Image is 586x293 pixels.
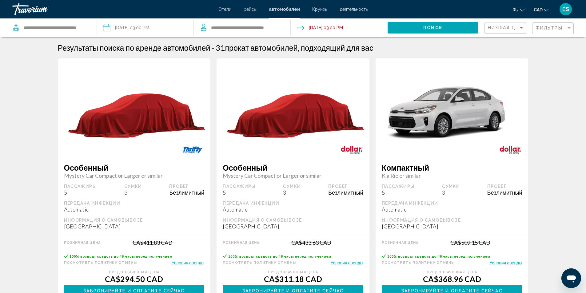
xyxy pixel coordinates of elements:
[291,239,331,246] div: CA$433.63 CAD
[558,3,574,16] button: User Menu
[223,241,259,245] div: Розничная цена
[534,5,548,14] button: Change currency
[64,163,205,172] span: Особенный
[312,7,328,12] a: Круизы
[244,7,257,12] a: рейсы
[512,5,524,14] button: Change language
[382,206,522,213] div: Automatic
[340,7,368,12] a: деятельность
[225,43,373,52] span: прокат автомобилей, подходящий для вас
[382,241,418,245] div: Розничная цена
[217,65,369,150] img: primary.png
[382,200,522,206] div: Передача инфекции
[169,189,204,196] div: Безлимитный
[64,241,101,245] div: Розничная цена
[58,43,210,52] h1: Результаты поиска по аренде автомобилей
[223,274,363,283] div: CA$311.18 CAD
[64,217,205,223] div: Информация о самовывозе
[58,65,211,150] img: primary.png
[382,184,415,189] div: Пассажиры
[442,184,460,189] div: Сумки
[12,3,212,15] a: Travorium
[382,217,522,223] div: Информация о самовывозе
[382,172,522,179] span: Kia Rio or similar
[512,7,519,12] span: ru
[64,260,137,266] button: Посмотреть политику отмены
[223,172,363,179] span: Mystery Car Compact or Larger or similar
[223,163,363,172] span: Особенный
[223,217,363,223] div: Информация о самовывозе
[133,239,173,246] div: CA$411.83 CAD
[532,22,574,35] button: Filter
[64,172,205,179] span: Mystery Car Compact or Larger or similar
[175,143,210,157] img: THRIFTY
[64,189,97,196] div: 5
[223,184,256,189] div: Пассажиры
[124,189,142,196] div: 3
[376,53,528,162] img: primary.png
[489,260,522,266] button: Условия аренды
[488,25,526,30] span: Низшая цена
[64,274,205,283] div: CA$294.50 CAD
[382,270,522,274] div: Предоплаченная цена
[223,206,363,213] div: Automatic
[70,254,173,258] span: 100% возврат средств до 48 часы перед получением
[382,260,455,266] button: Посмотреть политику отмены
[64,184,97,189] div: Пассажиры
[423,26,443,30] span: Поиск
[269,7,300,12] a: автомобилей
[64,200,205,206] div: Передача инфекции
[228,254,331,258] span: 100% возврат средств до 48 часы перед получением
[328,189,363,196] div: Безлимитный
[212,43,214,52] span: -
[64,206,205,213] div: Automatic
[283,189,301,196] div: 3
[223,223,363,230] div: [GEOGRAPHIC_DATA]
[536,26,563,30] span: Фильтры
[64,270,205,274] div: Предоплаченная цена
[387,254,490,258] span: 100% возврат средств до 48 часы перед получением
[388,22,478,33] button: Поиск
[103,18,149,37] button: Pickup date: Aug 29, 2025 03:00 PM
[382,189,415,196] div: 5
[382,163,522,172] span: Компактный
[487,189,522,196] div: Безлимитный
[442,189,460,196] div: 3
[382,274,522,283] div: CA$368.96 CAD
[487,184,522,189] div: Пробег
[64,223,205,230] div: [GEOGRAPHIC_DATA]
[328,184,363,189] div: Пробег
[223,260,296,266] button: Посмотреть политику отмены
[534,7,543,12] span: CAD
[382,223,522,230] div: [GEOGRAPHIC_DATA]
[283,184,301,189] div: Сумки
[297,18,343,37] button: Drop-off date: Sep 08, 2025 03:00 PM
[334,143,369,157] img: DOLLAR
[493,143,528,157] img: DOLLAR
[169,184,204,189] div: Пробег
[561,268,581,288] iframe: Button to launch messaging window
[223,200,363,206] div: Передача инфекции
[218,7,231,12] a: Отели
[172,260,204,266] button: Условия аренды
[450,239,490,246] div: CA$509.15 CAD
[216,43,373,52] h2: 31
[223,189,256,196] div: 5
[488,26,524,31] mat-select: Sort by
[562,6,569,12] span: ES
[331,260,363,266] button: Условия аренды
[223,270,363,274] div: Предоплаченная цена
[124,184,142,189] div: Сумки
